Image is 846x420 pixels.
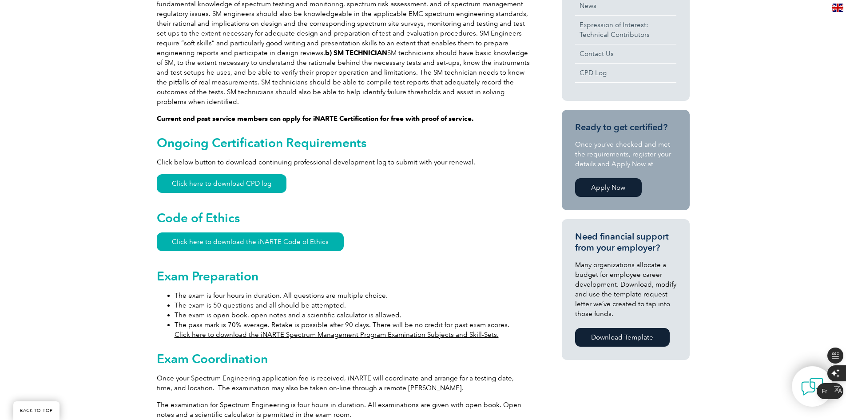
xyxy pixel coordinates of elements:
[575,231,676,253] h3: Need financial support from your employer?
[157,211,530,225] h2: Code of Ethics
[157,232,344,251] a: Click here to download the iNARTE Code of Ethics
[157,115,474,123] strong: Current and past service members can apply for iNARTE Certification for free with proof of service.
[575,260,676,319] p: Many organizations allocate a budget for employee career development. Download, modify and use th...
[175,291,530,300] li: The exam is four hours in duration. All questions are multiple choice.
[175,320,530,340] li: The pass mark is 70% average. Retake is possible after 90 days. There will be no credit for past ...
[157,157,530,167] p: Click below button to download continuing professional development log to submit with your renewal.
[175,300,530,310] li: The exam is 50 questions and all should be attempted.
[575,16,676,44] a: Expression of Interest:Technical Contributors
[575,64,676,82] a: CPD Log
[575,44,676,63] a: Contact Us
[575,328,670,347] a: Download Template
[157,352,530,366] h2: Exam Coordination
[325,49,387,57] strong: b) SM TECHNICIAN
[575,178,642,197] a: Apply Now
[801,376,823,398] img: contact-chat.png
[157,136,530,150] h2: Ongoing Certification Requirements
[157,174,286,193] a: Click here to download CPD log
[575,122,676,133] h3: Ready to get certified?
[157,400,530,420] p: The examination for Spectrum Engineering is four hours in duration. All examinations are given wi...
[13,401,60,420] a: BACK TO TOP
[575,140,676,169] p: Once you’ve checked and met the requirements, register your details and Apply Now at
[175,331,499,339] a: Click here to download the iNARTE Spectrum Management Program Examination Subjects and Skill-Sets.
[157,269,530,283] h2: Exam Preparation
[157,373,530,393] p: Once your Spectrum Engineering application fee is received, iNARTE will coordinate and arrange fo...
[175,310,530,320] li: The exam is open book, open notes and a scientific calculator is allowed.
[832,4,843,12] img: en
